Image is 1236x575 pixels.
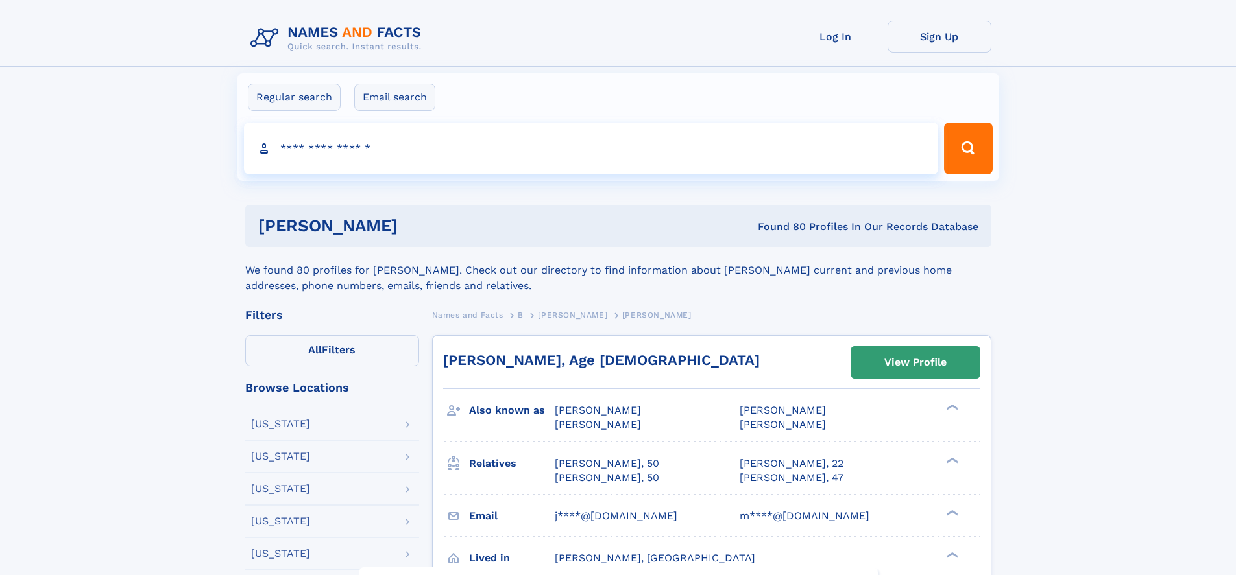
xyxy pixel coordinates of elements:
[251,548,310,559] div: [US_STATE]
[943,550,959,559] div: ❯
[245,335,419,366] label: Filters
[354,84,435,111] label: Email search
[518,311,524,320] span: B
[251,484,310,494] div: [US_STATE]
[538,311,607,320] span: [PERSON_NAME]
[245,309,419,321] div: Filters
[469,505,555,527] h3: Email
[469,452,555,475] h3: Relatives
[944,123,992,174] button: Search Button
[308,344,322,356] span: All
[258,218,578,234] h1: [PERSON_NAME]
[244,123,939,174] input: search input
[740,418,826,430] span: [PERSON_NAME]
[432,307,503,323] a: Names and Facts
[740,471,843,485] a: [PERSON_NAME], 47
[538,307,607,323] a: [PERSON_NAME]
[555,456,659,471] a: [PERSON_NAME], 50
[555,418,641,430] span: [PERSON_NAME]
[888,21,991,53] a: Sign Up
[245,382,419,393] div: Browse Locations
[740,456,843,471] a: [PERSON_NAME], 22
[851,347,980,378] a: View Profile
[943,456,959,464] div: ❯
[518,307,524,323] a: B
[555,404,641,416] span: [PERSON_NAME]
[469,547,555,569] h3: Lived in
[943,508,959,517] div: ❯
[943,403,959,412] div: ❯
[622,311,692,320] span: [PERSON_NAME]
[245,247,991,294] div: We found 80 profiles for [PERSON_NAME]. Check out our directory to find information about [PERSON...
[245,21,432,56] img: Logo Names and Facts
[555,552,755,564] span: [PERSON_NAME], [GEOGRAPHIC_DATA]
[443,352,760,368] a: [PERSON_NAME], Age [DEMOGRAPHIC_DATA]
[740,404,826,416] span: [PERSON_NAME]
[555,471,659,485] a: [PERSON_NAME], 50
[884,347,947,377] div: View Profile
[469,399,555,421] h3: Also known as
[577,220,978,234] div: Found 80 Profiles In Our Records Database
[251,516,310,526] div: [US_STATE]
[248,84,341,111] label: Regular search
[251,419,310,429] div: [US_STATE]
[784,21,888,53] a: Log In
[251,451,310,462] div: [US_STATE]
